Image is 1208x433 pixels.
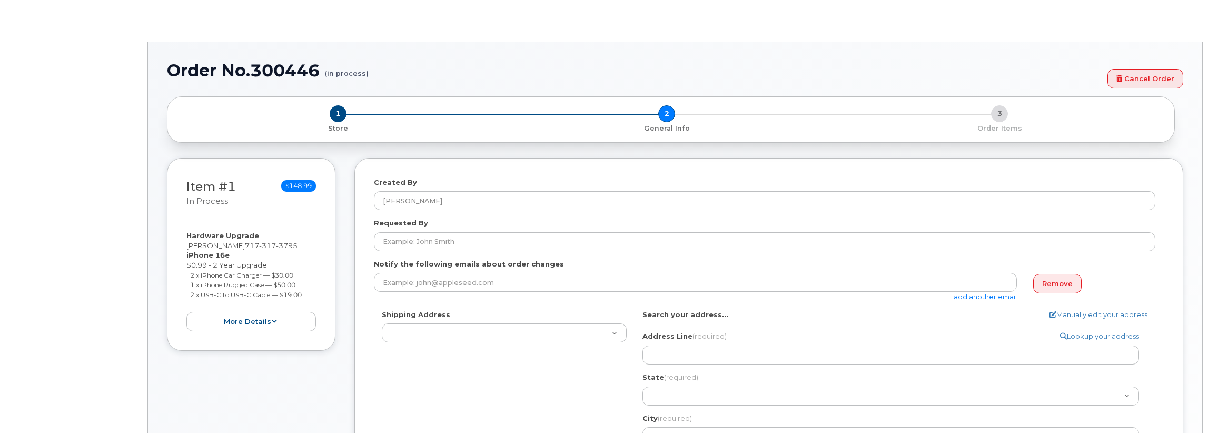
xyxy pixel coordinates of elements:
[954,292,1017,301] a: add another email
[1049,310,1147,320] a: Manually edit your address
[374,218,428,228] label: Requested By
[276,241,298,250] span: 3795
[330,105,346,122] span: 1
[1107,69,1183,88] a: Cancel Order
[259,241,276,250] span: 317
[658,414,692,422] span: (required)
[642,310,728,320] label: Search your address...
[374,232,1155,251] input: Example: John Smith
[176,122,500,133] a: 1 Store
[186,231,316,331] div: [PERSON_NAME] $0.99 - 2 Year Upgrade
[1060,331,1139,341] a: Lookup your address
[374,259,564,269] label: Notify the following emails about order changes
[186,180,236,207] h3: Item #1
[180,124,496,133] p: Store
[186,196,228,206] small: in process
[325,61,369,77] small: (in process)
[374,178,417,188] label: Created By
[245,241,298,250] span: 717
[167,61,1102,80] h1: Order No.300446
[190,271,293,279] small: 2 x iPhone Car Charger — $30.00
[642,331,727,341] label: Address Line
[186,251,230,259] strong: iPhone 16e
[190,291,302,299] small: 2 x USB-C to USB-C Cable — $19.00
[186,231,259,240] strong: Hardware Upgrade
[186,312,316,331] button: more details
[692,332,727,340] span: (required)
[281,180,316,192] span: $148.99
[1033,274,1082,293] a: Remove
[642,372,698,382] label: State
[664,373,698,381] span: (required)
[642,414,692,424] label: City
[374,273,1017,292] input: Example: john@appleseed.com
[190,281,295,289] small: 1 x iPhone Rugged Case — $50.00
[382,310,450,320] label: Shipping Address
